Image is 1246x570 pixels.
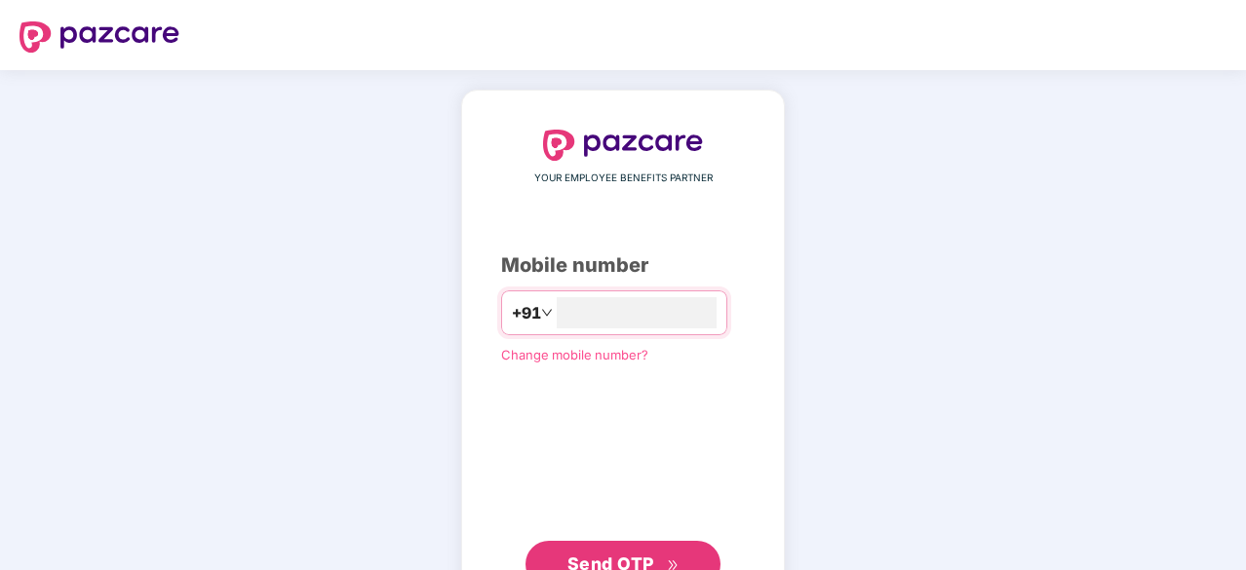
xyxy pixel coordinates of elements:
a: Change mobile number? [501,347,648,362]
img: logo [19,21,179,53]
div: Mobile number [501,250,745,281]
span: +91 [512,301,541,325]
span: YOUR EMPLOYEE BENEFITS PARTNER [534,171,713,186]
img: logo [543,130,703,161]
span: down [541,307,553,319]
